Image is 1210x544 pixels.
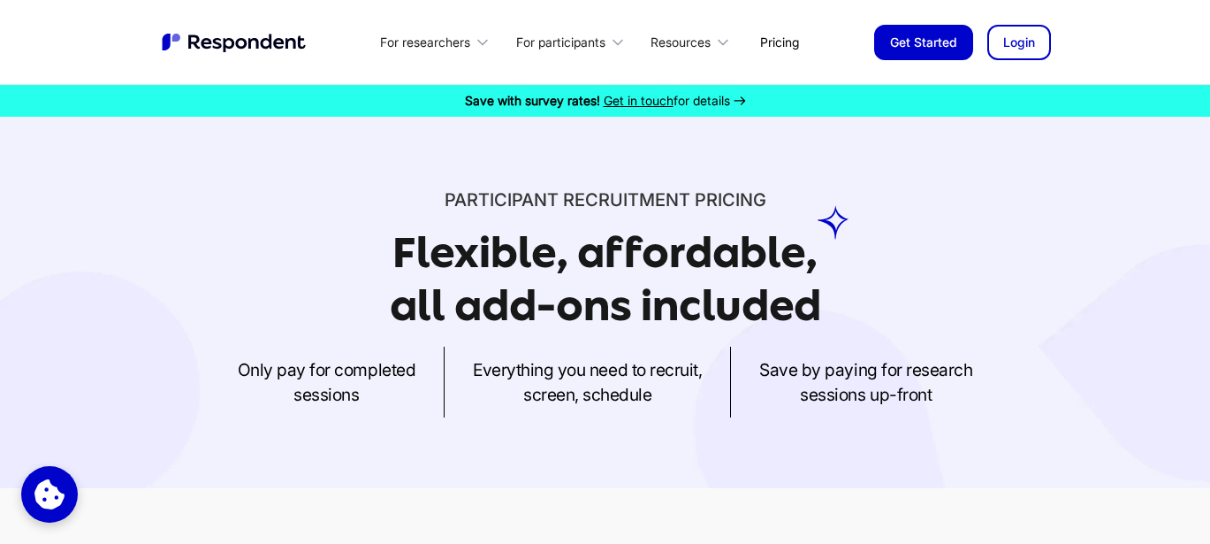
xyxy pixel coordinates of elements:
[759,357,972,407] p: Save by paying for research sessions up-front
[160,31,310,54] img: Untitled UI logotext
[445,189,690,211] span: Participant recruitment
[651,34,711,51] div: Resources
[506,21,640,63] div: For participants
[746,21,813,63] a: Pricing
[465,92,730,110] div: for details
[465,93,600,108] strong: Save with survey rates!
[160,31,310,54] a: home
[987,25,1051,60] a: Login
[380,34,470,51] div: For researchers
[390,228,821,330] h1: Flexible, affordable, all add-ons included
[473,357,702,407] p: Everything you need to recruit, screen, schedule
[874,25,973,60] a: Get Started
[641,21,746,63] div: Resources
[516,34,605,51] div: For participants
[238,357,415,407] p: Only pay for completed sessions
[695,189,766,211] span: PRICING
[370,21,506,63] div: For researchers
[604,93,673,108] span: Get in touch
